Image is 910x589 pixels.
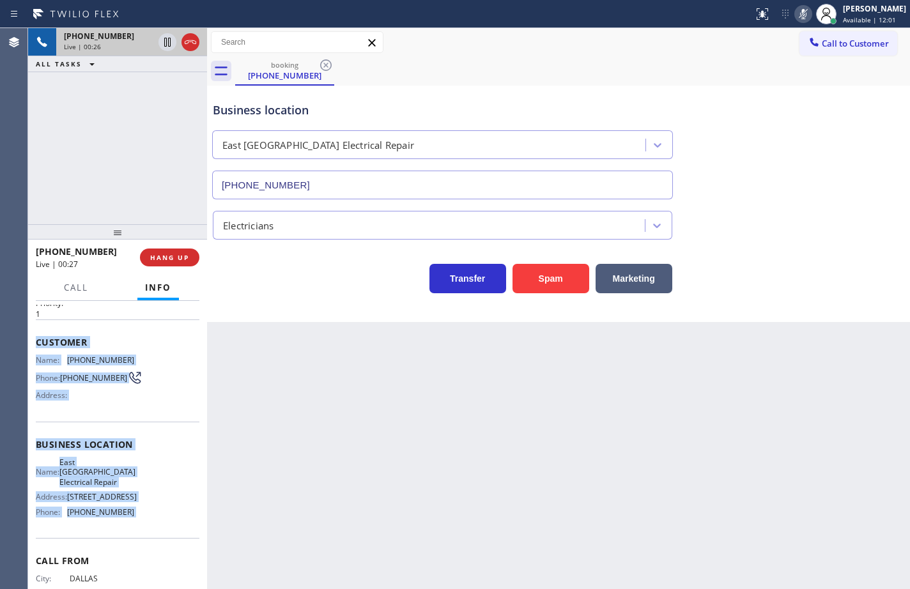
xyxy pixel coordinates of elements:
button: Transfer [429,264,506,293]
div: [PERSON_NAME] [843,3,906,14]
div: booking [236,60,333,70]
button: Hang up [181,33,199,51]
span: [PHONE_NUMBER] [67,507,134,517]
div: East [GEOGRAPHIC_DATA] Electrical Repair [222,138,414,153]
button: HANG UP [140,249,199,266]
button: Marketing [596,264,672,293]
p: 1 [36,309,199,319]
span: Call From [36,555,199,567]
span: Phone: [36,373,60,383]
span: HANG UP [150,253,189,262]
span: Address: [36,390,70,400]
div: Electricians [223,218,274,233]
div: [PHONE_NUMBER] [236,70,333,81]
span: Info [145,282,171,293]
button: Call [56,275,96,300]
button: Info [137,275,179,300]
span: Call [64,282,88,293]
span: Live | 00:26 [64,42,101,51]
div: (214) 924-0698 [236,57,333,84]
span: [PHONE_NUMBER] [64,31,134,42]
span: Live | 00:27 [36,259,78,270]
span: City: [36,574,70,583]
span: ALL TASKS [36,59,82,68]
button: ALL TASKS [28,56,107,72]
span: Name: [36,355,67,365]
button: Spam [513,264,589,293]
span: East [GEOGRAPHIC_DATA] Electrical Repair [59,457,135,487]
span: [PHONE_NUMBER] [36,245,117,257]
div: Business location [213,102,672,119]
button: Mute [794,5,812,23]
span: [STREET_ADDRESS] [67,492,137,501]
input: Search [212,32,383,52]
input: Phone Number [212,171,673,199]
span: Address: [36,492,67,501]
span: DALLAS [70,574,134,583]
span: Available | 12:01 [843,15,896,24]
span: [PHONE_NUMBER] [67,355,134,365]
span: Name: [36,467,59,477]
span: Phone: [36,507,67,517]
span: Customer [36,336,199,348]
span: [PHONE_NUMBER] [60,373,127,383]
span: Call to Customer [822,38,889,49]
button: Call to Customer [799,31,897,56]
button: Hold Customer [158,33,176,51]
span: Business location [36,438,199,450]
